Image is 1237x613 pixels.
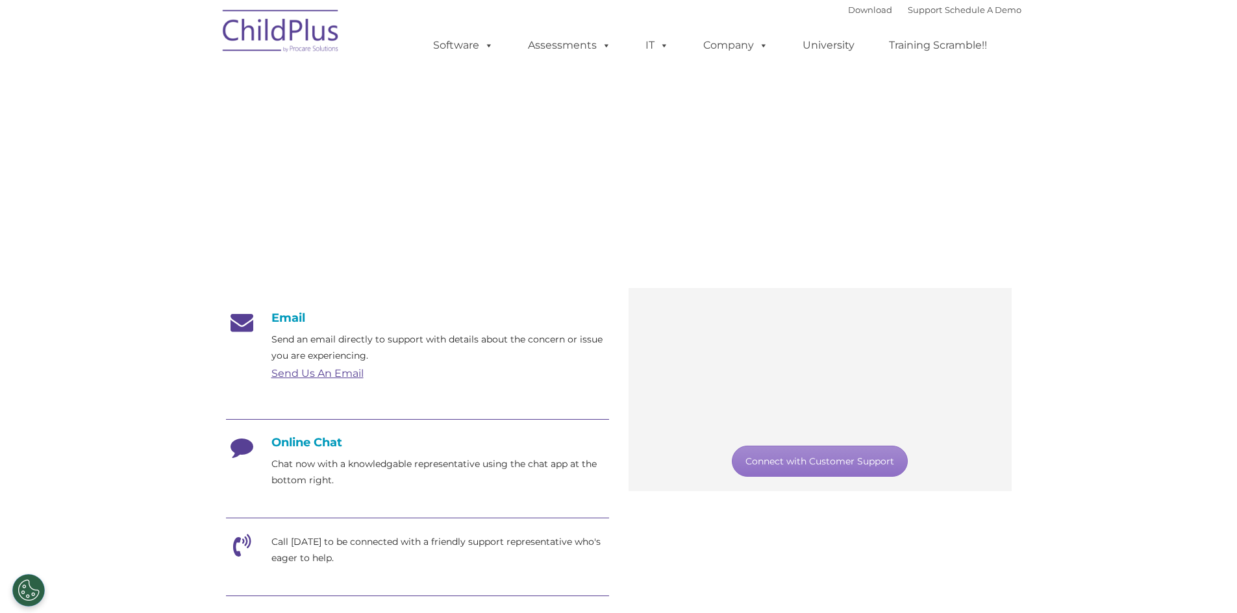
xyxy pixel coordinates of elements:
[271,331,609,364] p: Send an email directly to support with details about the concern or issue you are experiencing.
[226,311,609,325] h4: Email
[690,32,781,58] a: Company
[12,574,45,607] button: Cookies Settings
[632,32,682,58] a: IT
[732,446,908,477] a: Connect with Customer Support
[876,32,1000,58] a: Training Scramble!!
[908,5,942,15] a: Support
[271,534,609,566] p: Call [DATE] to be connected with a friendly support representative who's eager to help.
[848,5,892,15] a: Download
[945,5,1021,15] a: Schedule A Demo
[271,367,364,379] a: Send Us An Email
[216,1,346,66] img: ChildPlus by Procare Solutions
[420,32,506,58] a: Software
[848,5,1021,15] font: |
[790,32,868,58] a: University
[271,456,609,488] p: Chat now with a knowledgable representative using the chat app at the bottom right.
[515,32,624,58] a: Assessments
[226,435,609,450] h4: Online Chat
